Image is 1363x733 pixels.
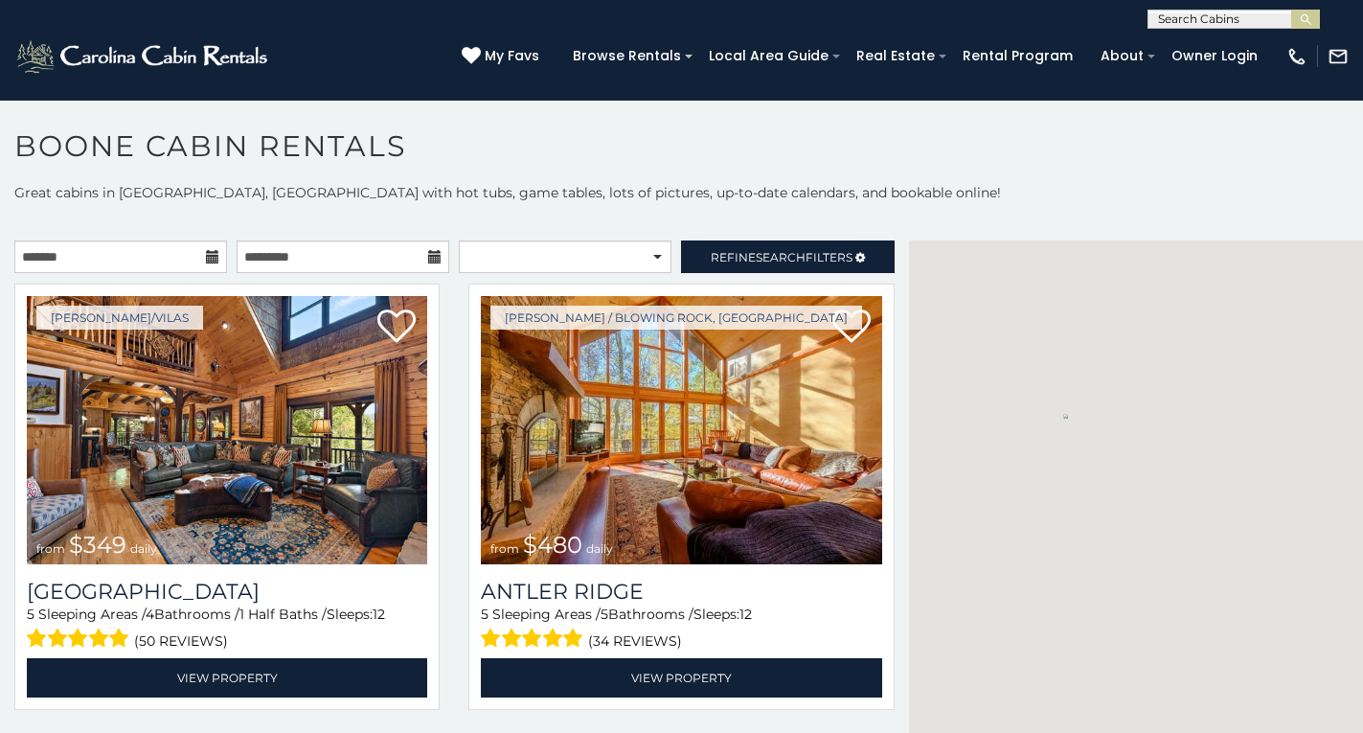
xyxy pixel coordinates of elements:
span: (50 reviews) [134,629,228,653]
img: 1714398500_thumbnail.jpeg [27,296,427,564]
div: Sleeping Areas / Bathrooms / Sleeps: [27,605,427,653]
span: $349 [69,531,126,559]
span: daily [130,541,157,556]
span: daily [586,541,613,556]
a: My Favs [462,46,544,67]
a: Browse Rentals [563,41,691,71]
span: 5 [601,606,608,623]
span: from [36,541,65,556]
span: (34 reviews) [588,629,682,653]
img: phone-regular-white.png [1286,46,1307,67]
a: from $480 daily [481,296,881,564]
a: About [1091,41,1153,71]
span: 12 [373,606,385,623]
img: White-1-2.png [14,37,273,76]
span: 12 [739,606,752,623]
a: [PERSON_NAME] / Blowing Rock, [GEOGRAPHIC_DATA] [490,306,862,330]
img: mail-regular-white.png [1328,46,1349,67]
a: from $349 daily [27,296,427,564]
span: from [490,541,519,556]
a: View Property [27,658,427,698]
span: 1 Half Baths / [239,606,327,623]
span: 4 [146,606,154,623]
a: Rental Program [953,41,1082,71]
a: Real Estate [847,41,944,71]
a: Add to favorites [377,308,416,348]
img: 1714397585_thumbnail.jpeg [481,296,881,564]
span: Search [756,250,806,264]
a: Antler Ridge [481,579,881,605]
a: RefineSearchFilters [681,241,894,273]
a: View Property [481,658,881,698]
a: Owner Login [1162,41,1267,71]
span: $480 [523,531,582,559]
a: [PERSON_NAME]/Vilas [36,306,203,330]
h3: Diamond Creek Lodge [27,579,427,605]
span: 5 [27,606,34,623]
a: Local Area Guide [699,41,838,71]
span: 5 [481,606,488,623]
div: Sleeping Areas / Bathrooms / Sleeps: [481,605,881,653]
a: [GEOGRAPHIC_DATA] [27,579,427,605]
span: My Favs [485,46,539,66]
span: Refine Filters [711,250,852,264]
